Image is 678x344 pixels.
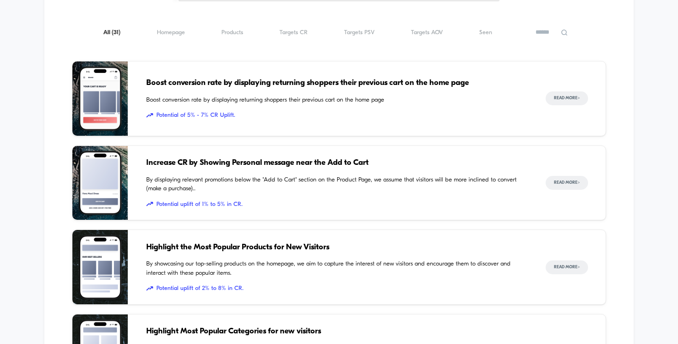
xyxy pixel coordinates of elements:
span: Homepage [157,29,185,36]
button: Play, NEW DEMO 2025-VEED.mp4 [162,86,184,109]
input: Seek [7,163,341,172]
span: Potential of 5% - 7% CR Uplift. [146,111,528,120]
span: Increase CR by Showing Personal message near the Add to Cart [146,157,528,169]
span: Products [221,29,243,36]
img: By showcasing our top-selling products on the homepage, we aim to capture the interest of new vis... [72,230,128,304]
span: Potential uplift of 1% to 5% in CR. [146,200,528,209]
span: Potential uplift of 2% to 8% in CR. [146,284,528,293]
button: Read More> [546,91,588,105]
div: Current time [240,178,262,188]
span: ( 31 ) [112,30,120,36]
span: Boost conversion rate by displaying returning shoppers their previous cart on the home page [146,77,528,89]
button: Read More> [546,176,588,190]
span: Boost conversion rate by displaying returning shoppers their previous cart on the home page [146,96,528,105]
img: Boost conversion rate by displaying returning shoppers their previous cart on the home page [72,61,128,136]
span: Targets CR [280,29,308,36]
span: Highlight the Most Popular Products for New Visitors [146,241,528,253]
span: Targets PSV [344,29,375,36]
span: Seen [479,29,492,36]
span: Highlight Most Popular Categories for new visitors [146,326,528,338]
span: By displaying relevant promotions below the "Add to Cart" section on the Product Page, we assume ... [146,175,528,193]
span: Targets AOV [411,29,443,36]
span: All [103,29,120,36]
img: By displaying relevant promotions below the "Add to Cart" section on the Product Page, we assume ... [72,146,128,220]
button: Read More> [546,260,588,274]
span: By showcasing our top-selling products on the homepage, we aim to capture the interest of new vis... [146,260,528,278]
input: Volume [280,179,307,187]
button: Play, NEW DEMO 2025-VEED.mp4 [5,175,19,190]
